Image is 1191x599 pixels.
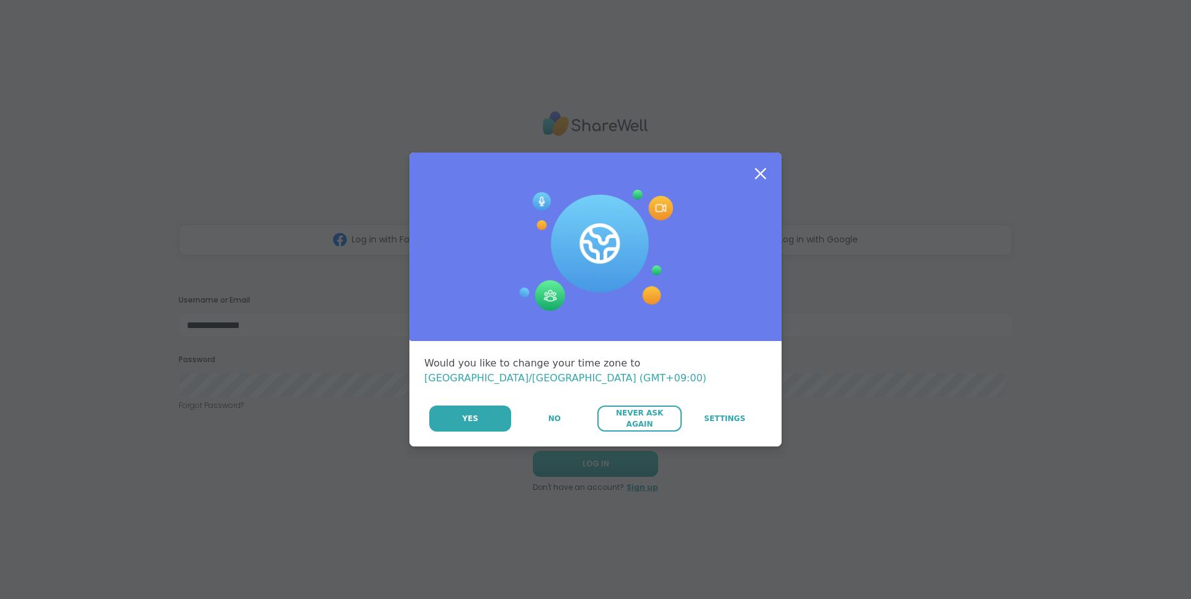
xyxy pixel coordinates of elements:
[462,413,478,424] span: Yes
[518,190,673,311] img: Session Experience
[597,406,681,432] button: Never Ask Again
[548,413,561,424] span: No
[604,407,675,430] span: Never Ask Again
[424,356,767,386] div: Would you like to change your time zone to
[683,406,767,432] a: Settings
[429,406,511,432] button: Yes
[512,406,596,432] button: No
[704,413,746,424] span: Settings
[424,372,707,384] span: [GEOGRAPHIC_DATA]/[GEOGRAPHIC_DATA] (GMT+09:00)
